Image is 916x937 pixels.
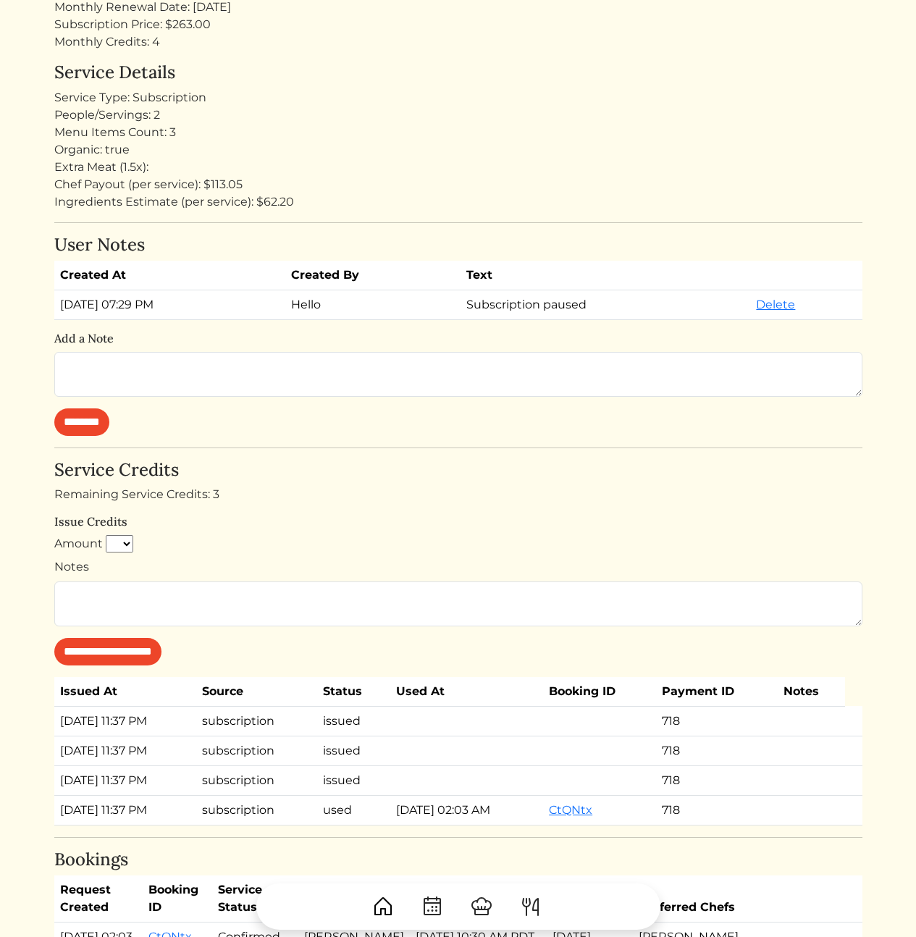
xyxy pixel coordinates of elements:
[54,159,862,176] div: Extra Meat (1.5x):
[54,235,862,256] h4: User Notes
[54,706,196,736] td: [DATE] 11:37 PM
[549,803,592,817] a: CtQNtx
[317,795,390,825] td: used
[54,62,862,83] h4: Service Details
[54,290,285,320] td: [DATE] 07:29 PM
[461,290,751,320] td: Subscription paused
[54,106,862,124] div: People/Servings: 2
[317,706,390,736] td: issued
[54,765,196,795] td: [DATE] 11:37 PM
[54,736,196,765] td: [DATE] 11:37 PM
[656,706,777,736] td: 718
[54,535,103,552] label: Amount
[54,33,862,51] div: Monthly Credits: 4
[196,795,317,825] td: subscription
[54,486,862,503] div: Remaining Service Credits: 3
[54,849,862,870] h4: Bookings
[421,895,444,918] img: CalendarDots-5bcf9d9080389f2a281d69619e1c85352834be518fbc73d9501aef674afc0d57.svg
[656,765,777,795] td: 718
[196,706,317,736] td: subscription
[54,558,89,576] label: Notes
[543,677,656,707] th: Booking ID
[54,795,196,825] td: [DATE] 11:37 PM
[656,677,777,707] th: Payment ID
[470,895,493,918] img: ChefHat-a374fb509e4f37eb0702ca99f5f64f3b6956810f32a249b33092029f8484b388.svg
[196,765,317,795] td: subscription
[54,124,862,141] div: Menu Items Count: 3
[54,176,862,193] div: Chef Payout (per service): $113.05
[54,332,862,345] h6: Add a Note
[317,765,390,795] td: issued
[54,515,862,529] h6: Issue Credits
[54,193,862,211] div: Ingredients Estimate (per service): $62.20
[656,736,777,765] td: 718
[285,290,461,320] td: Hello
[317,736,390,765] td: issued
[390,795,543,825] td: [DATE] 02:03 AM
[461,261,751,290] th: Text
[196,677,317,707] th: Source
[54,261,285,290] th: Created At
[54,16,862,33] div: Subscription Price: $263.00
[196,736,317,765] td: subscription
[317,677,390,707] th: Status
[656,795,777,825] td: 718
[371,895,395,918] img: House-9bf13187bcbb5817f509fe5e7408150f90897510c4275e13d0d5fca38e0b5951.svg
[54,460,862,481] h4: Service Credits
[54,141,862,159] div: Organic: true
[390,677,543,707] th: Used At
[519,895,542,918] img: ForkKnife-55491504ffdb50bab0c1e09e7649658475375261d09fd45db06cec23bce548bf.svg
[54,677,196,707] th: Issued At
[778,677,846,707] th: Notes
[756,298,795,311] a: Delete
[54,89,862,106] div: Service Type: Subscription
[285,261,461,290] th: Created By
